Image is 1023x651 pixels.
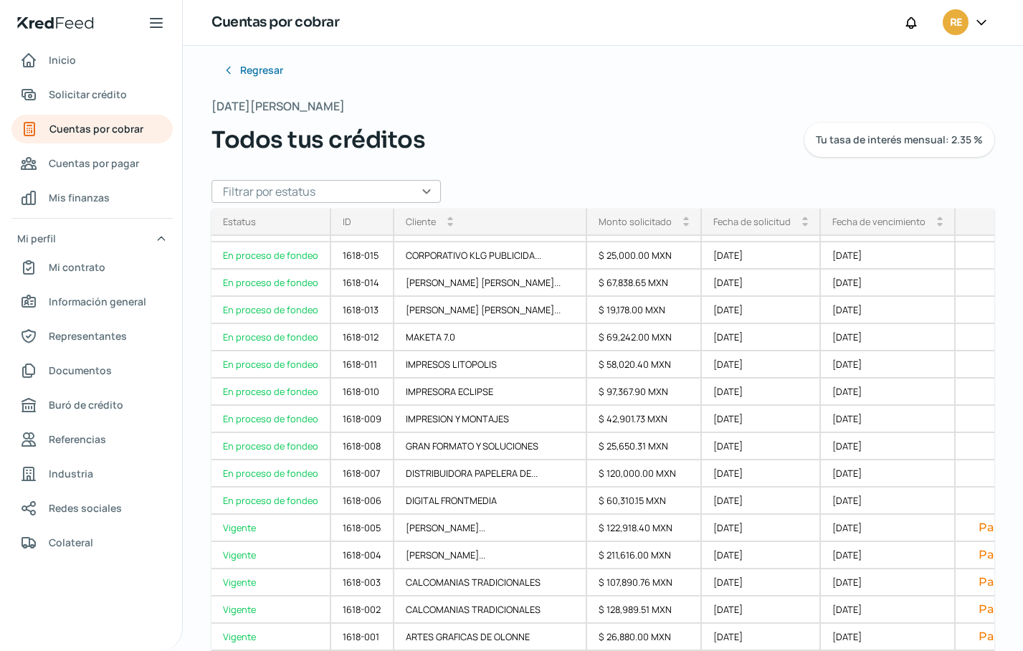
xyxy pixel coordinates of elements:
[11,253,173,282] a: Mi contrato
[587,624,702,651] div: $ 26,880.00 MXN
[11,288,173,316] a: Información general
[394,297,587,324] div: [PERSON_NAME] [PERSON_NAME]...
[211,433,331,460] a: En proceso de fondeo
[211,460,331,488] a: En proceso de fondeo
[11,80,173,109] a: Solicitar crédito
[702,569,821,597] div: [DATE]
[49,327,127,345] span: Representantes
[821,433,956,460] div: [DATE]
[587,488,702,515] div: $ 60,310.15 MXN
[816,135,983,145] span: Tu tasa de interés mensual: 2.35 %
[821,569,956,597] div: [DATE]
[211,270,331,297] a: En proceso de fondeo
[211,597,331,624] a: Vigente
[223,215,256,228] div: Estatus
[211,406,331,433] a: En proceso de fondeo
[587,460,702,488] div: $ 120,000.00 MXN
[211,242,331,270] a: En proceso de fondeo
[587,324,702,351] div: $ 69,242.00 MXN
[331,297,394,324] div: 1618-013
[821,324,956,351] div: [DATE]
[211,12,339,33] h1: Cuentas por cobrar
[702,515,821,542] div: [DATE]
[821,379,956,406] div: [DATE]
[211,379,331,406] a: En proceso de fondeo
[331,379,394,406] div: 1618-010
[937,222,943,227] i: arrow_drop_down
[702,433,821,460] div: [DATE]
[394,460,587,488] div: DISTRIBUIDORA PAPELERA DE...
[331,406,394,433] div: 1618-009
[394,597,587,624] div: CALCOMANIAS TRADICIONALES
[11,425,173,454] a: Referencias
[394,624,587,651] div: ARTES GRAFICAS DE OLONNE
[211,624,331,651] a: Vigente
[331,542,394,569] div: 1618-004
[211,569,331,597] div: Vigente
[821,460,956,488] div: [DATE]
[211,123,425,157] span: Todos tus créditos
[394,242,587,270] div: CORPORATIVO KLG PUBLICIDA...
[211,351,331,379] a: En proceso de fondeo
[49,396,123,414] span: Buró de crédito
[11,115,173,143] a: Cuentas por cobrar
[394,569,587,597] div: CALCOMANIAS TRADICIONALES
[406,215,436,228] div: Cliente
[331,324,394,351] div: 1618-012
[331,270,394,297] div: 1618-014
[11,356,173,385] a: Documentos
[331,460,394,488] div: 1618-007
[331,569,394,597] div: 1618-003
[587,379,702,406] div: $ 97,367.90 MXN
[821,270,956,297] div: [DATE]
[331,433,394,460] div: 1618-008
[702,597,821,624] div: [DATE]
[587,542,702,569] div: $ 211,616.00 MXN
[343,215,351,228] div: ID
[211,324,331,351] div: En proceso de fondeo
[394,270,587,297] div: [PERSON_NAME] [PERSON_NAME]...
[587,297,702,324] div: $ 19,178.00 MXN
[331,597,394,624] div: 1618-002
[950,14,961,32] span: RE
[821,297,956,324] div: [DATE]
[447,222,453,227] i: arrow_drop_down
[211,96,345,117] span: [DATE][PERSON_NAME]
[587,242,702,270] div: $ 25,000.00 MXN
[211,297,331,324] a: En proceso de fondeo
[394,324,587,351] div: MAKETA 7.0
[11,494,173,523] a: Redes sociales
[394,542,587,569] div: [PERSON_NAME]...
[17,229,56,247] span: Mi perfil
[49,85,127,103] span: Solicitar crédito
[49,533,93,551] span: Colateral
[821,515,956,542] div: [DATE]
[713,215,791,228] div: Fecha de solicitud
[821,488,956,515] div: [DATE]
[394,379,587,406] div: IMPRESORA ECLIPSE
[821,624,956,651] div: [DATE]
[702,488,821,515] div: [DATE]
[49,293,146,310] span: Información general
[211,515,331,542] a: Vigente
[331,624,394,651] div: 1618-001
[821,242,956,270] div: [DATE]
[331,242,394,270] div: 1618-015
[702,379,821,406] div: [DATE]
[702,242,821,270] div: [DATE]
[11,528,173,557] a: Colateral
[394,515,587,542] div: [PERSON_NAME]...
[240,65,283,75] span: Regresar
[599,215,672,228] div: Monto solicitado
[587,433,702,460] div: $ 25,650.31 MXN
[587,270,702,297] div: $ 67,838.65 MXN
[211,542,331,569] a: Vigente
[331,515,394,542] div: 1618-005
